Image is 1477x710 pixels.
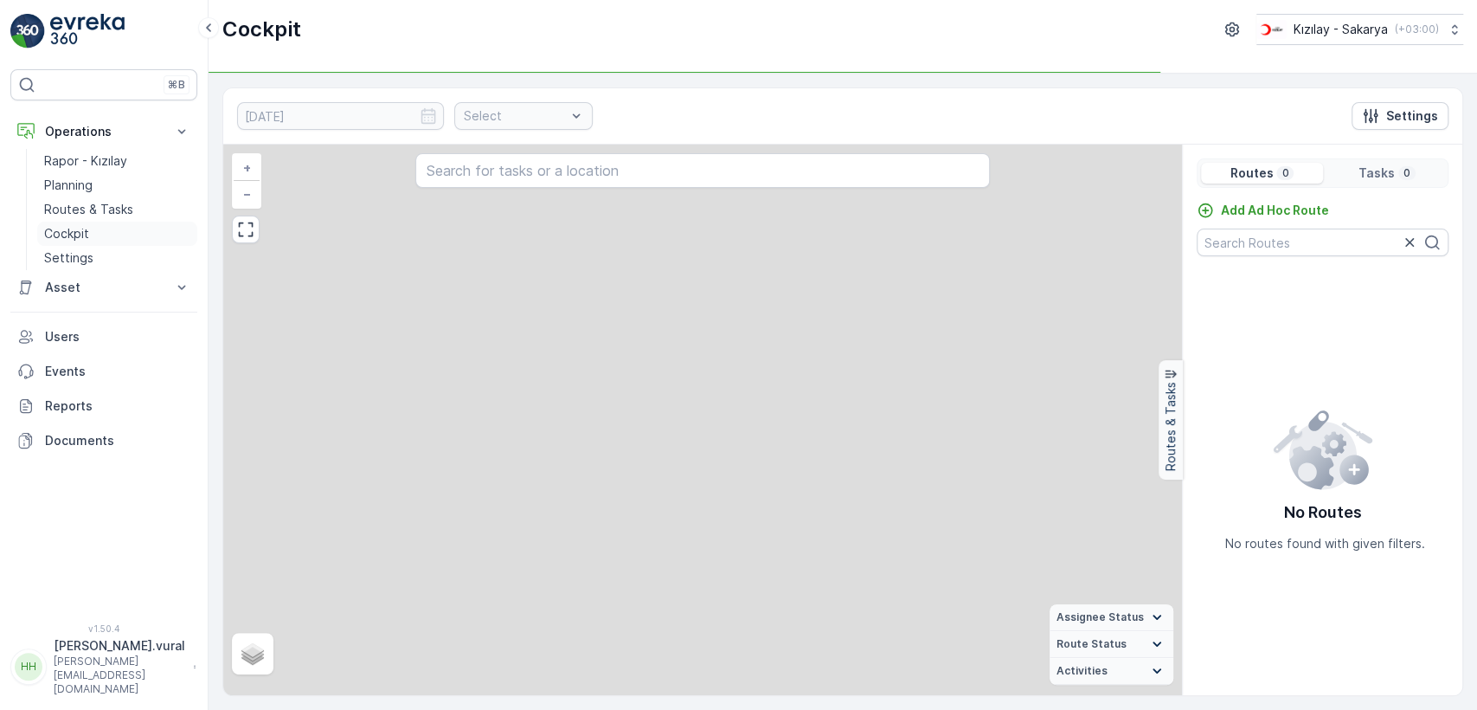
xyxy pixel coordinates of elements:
[1280,166,1290,180] p: 0
[10,354,197,389] a: Events
[45,432,190,449] p: Documents
[10,319,197,354] a: Users
[45,279,163,296] p: Asset
[10,637,197,696] button: HH[PERSON_NAME].vural[PERSON_NAME][EMAIL_ADDRESS][DOMAIN_NAME]
[45,328,190,345] p: Users
[1050,631,1173,658] summary: Route Status
[1197,229,1448,256] input: Search Routes
[234,155,260,181] a: Zoom In
[1284,500,1362,525] p: No Routes
[10,14,45,48] img: logo
[37,149,197,173] a: Rapor - Kızılay
[15,653,42,681] div: HH
[10,114,197,149] button: Operations
[10,270,197,305] button: Asset
[10,389,197,423] a: Reports
[1221,202,1329,219] p: Add Ad Hoc Route
[50,14,125,48] img: logo_light-DOdMpM7g.png
[243,186,252,201] span: −
[243,160,251,175] span: +
[415,153,991,188] input: Search for tasks or a location
[1162,383,1179,472] p: Routes & Tasks
[37,173,197,197] a: Planning
[1056,664,1108,678] span: Activities
[1256,14,1463,45] button: Kızılay - Sakarya(+03:00)
[1395,23,1439,36] p: ( +03:00 )
[1050,604,1173,631] summary: Assignee Status
[1352,102,1448,130] button: Settings
[37,246,197,270] a: Settings
[44,201,133,218] p: Routes & Tasks
[234,635,272,673] a: Layers
[222,16,301,43] p: Cockpit
[10,623,197,634] span: v 1.50.4
[37,222,197,246] a: Cockpit
[45,363,190,380] p: Events
[237,102,444,130] input: dd/mm/yyyy
[1230,165,1273,182] p: Routes
[45,397,190,415] p: Reports
[10,423,197,458] a: Documents
[1402,166,1412,180] p: 0
[168,78,185,92] p: ⌘B
[54,637,185,655] p: [PERSON_NAME].vural
[37,197,197,222] a: Routes & Tasks
[44,249,93,267] p: Settings
[234,181,260,207] a: Zoom Out
[1056,610,1144,624] span: Assignee Status
[45,123,163,140] p: Operations
[44,152,127,170] p: Rapor - Kızılay
[54,655,185,696] p: [PERSON_NAME][EMAIL_ADDRESS][DOMAIN_NAME]
[1272,407,1373,490] img: config error
[1294,21,1388,38] p: Kızılay - Sakarya
[1256,20,1287,39] img: k%C4%B1z%C4%B1lay_DTAvauz.png
[1197,202,1329,219] a: Add Ad Hoc Route
[1225,535,1425,552] p: No routes found with given filters.
[44,177,93,194] p: Planning
[1050,658,1173,685] summary: Activities
[1358,165,1395,182] p: Tasks
[44,225,89,242] p: Cockpit
[1386,107,1438,125] p: Settings
[1056,637,1127,651] span: Route Status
